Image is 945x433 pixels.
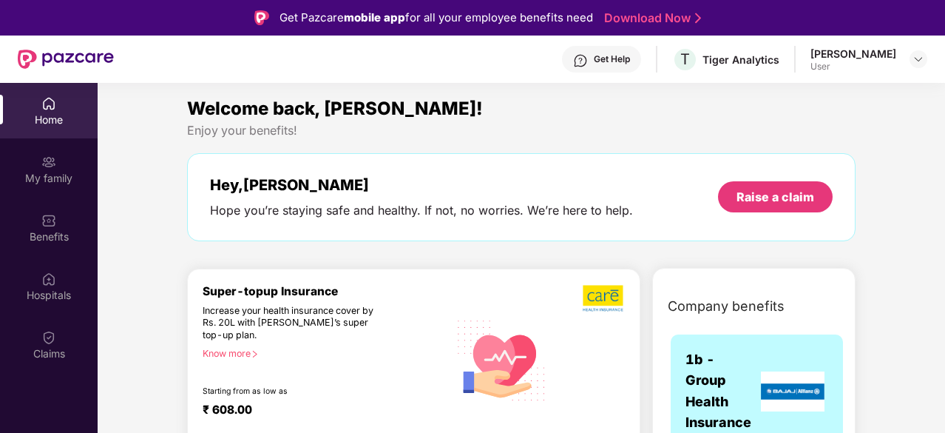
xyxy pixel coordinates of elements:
img: svg+xml;base64,PHN2ZyBpZD0iSGVscC0zMngzMiIgeG1sbnM9Imh0dHA6Ly93d3cudzMub3JnLzIwMDAvc3ZnIiB3aWR0aD... [573,53,588,68]
div: Get Pazcare for all your employee benefits need [280,9,593,27]
div: [PERSON_NAME] [810,47,896,61]
img: New Pazcare Logo [18,50,114,69]
div: Super-topup Insurance [203,284,449,298]
span: T [680,50,690,68]
div: Hope you’re staying safe and healthy. If not, no worries. We’re here to help. [210,203,633,218]
span: 1b - Group Health Insurance [685,349,757,433]
span: Company benefits [668,296,785,317]
img: svg+xml;base64,PHN2ZyB4bWxucz0iaHR0cDovL3d3dy53My5vcmcvMjAwMC9zdmciIHhtbG5zOnhsaW5rPSJodHRwOi8vd3... [449,306,555,413]
div: User [810,61,896,73]
img: insurerLogo [761,372,824,412]
img: svg+xml;base64,PHN2ZyBpZD0iSG9tZSIgeG1sbnM9Imh0dHA6Ly93d3cudzMub3JnLzIwMDAvc3ZnIiB3aWR0aD0iMjAiIG... [41,96,56,111]
div: Raise a claim [736,189,814,205]
div: Get Help [594,53,630,65]
img: svg+xml;base64,PHN2ZyBpZD0iQmVuZWZpdHMiIHhtbG5zPSJodHRwOi8vd3d3LnczLm9yZy8yMDAwL3N2ZyIgd2lkdGg9Ij... [41,213,56,228]
span: Welcome back, [PERSON_NAME]! [187,98,483,119]
img: svg+xml;base64,PHN2ZyBpZD0iRHJvcGRvd24tMzJ4MzIiIHhtbG5zPSJodHRwOi8vd3d3LnczLm9yZy8yMDAwL3N2ZyIgd2... [912,53,924,65]
div: Tiger Analytics [702,53,779,67]
div: Increase your health insurance cover by Rs. 20L with [PERSON_NAME]’s super top-up plan. [203,305,385,342]
img: Logo [254,10,269,25]
img: svg+xml;base64,PHN2ZyBpZD0iQ2xhaW0iIHhtbG5zPSJodHRwOi8vd3d3LnczLm9yZy8yMDAwL3N2ZyIgd2lkdGg9IjIwIi... [41,330,56,345]
div: Hey, [PERSON_NAME] [210,176,633,194]
img: svg+xml;base64,PHN2ZyBpZD0iSG9zcGl0YWxzIiB4bWxucz0iaHR0cDovL3d3dy53My5vcmcvMjAwMC9zdmciIHdpZHRoPS... [41,272,56,286]
div: Know more [203,348,440,358]
img: svg+xml;base64,PHN2ZyB3aWR0aD0iMjAiIGhlaWdodD0iMjAiIHZpZXdCb3g9IjAgMCAyMCAyMCIgZmlsbD0ibm9uZSIgeG... [41,155,56,169]
span: right [251,350,259,358]
div: Enjoy your benefits! [187,123,856,138]
img: Stroke [695,10,701,26]
div: ₹ 608.00 [203,403,434,420]
img: b5dec4f62d2307b9de63beb79f102df3.png [583,284,625,312]
div: Starting from as low as [203,386,386,397]
a: Download Now [604,10,697,26]
strong: mobile app [344,10,405,24]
